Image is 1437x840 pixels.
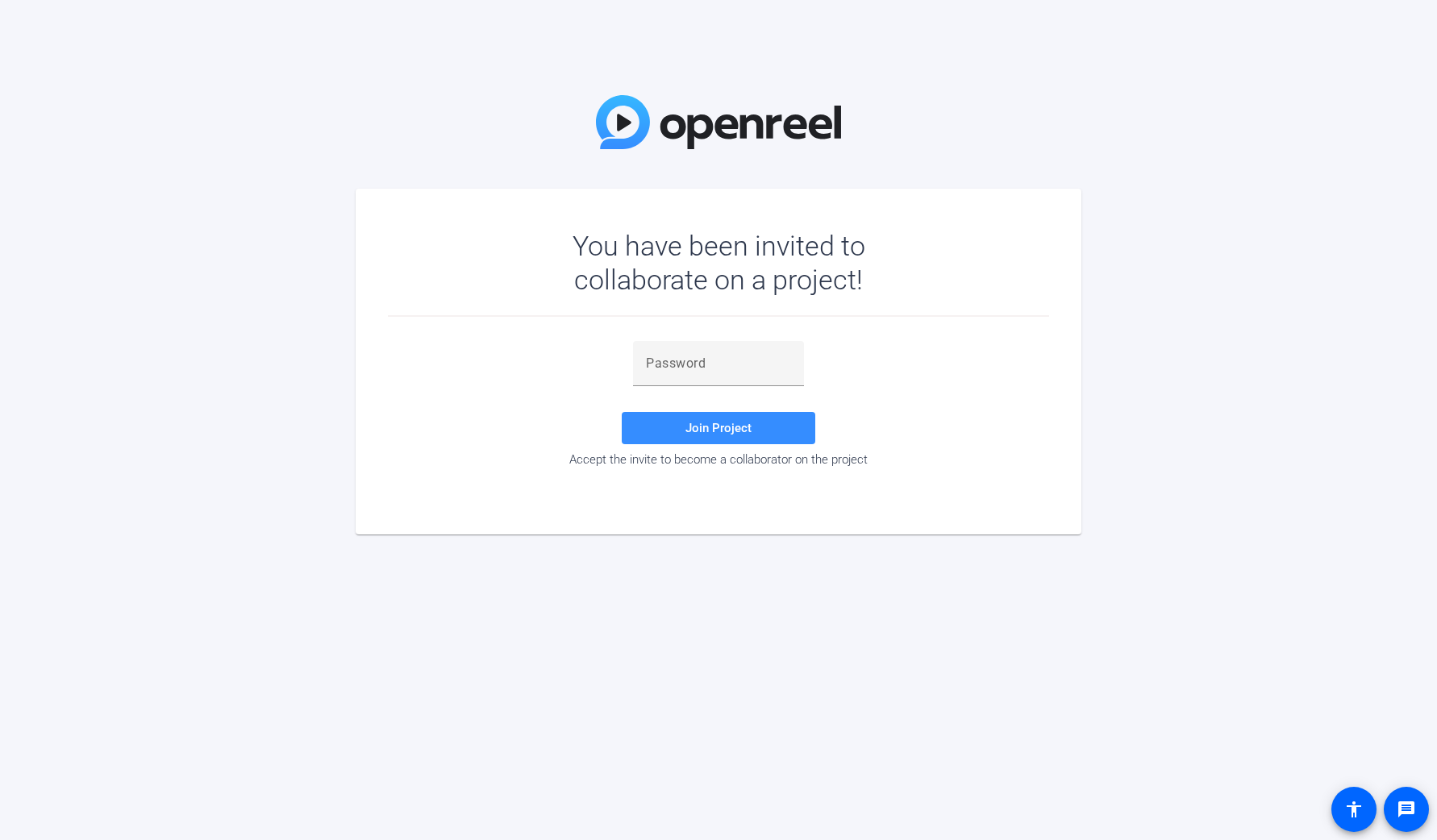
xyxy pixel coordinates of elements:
[526,229,912,297] div: You have been invited to collaborate on a project!
[1397,800,1416,819] mat-icon: message
[388,452,1049,467] div: Accept the invite to become a collaborator on the project
[622,412,815,444] button: Join Project
[646,354,791,373] input: Password
[1344,800,1364,819] mat-icon: accessibility
[685,421,752,435] span: Join Project
[596,95,841,149] img: OpenReel Logo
